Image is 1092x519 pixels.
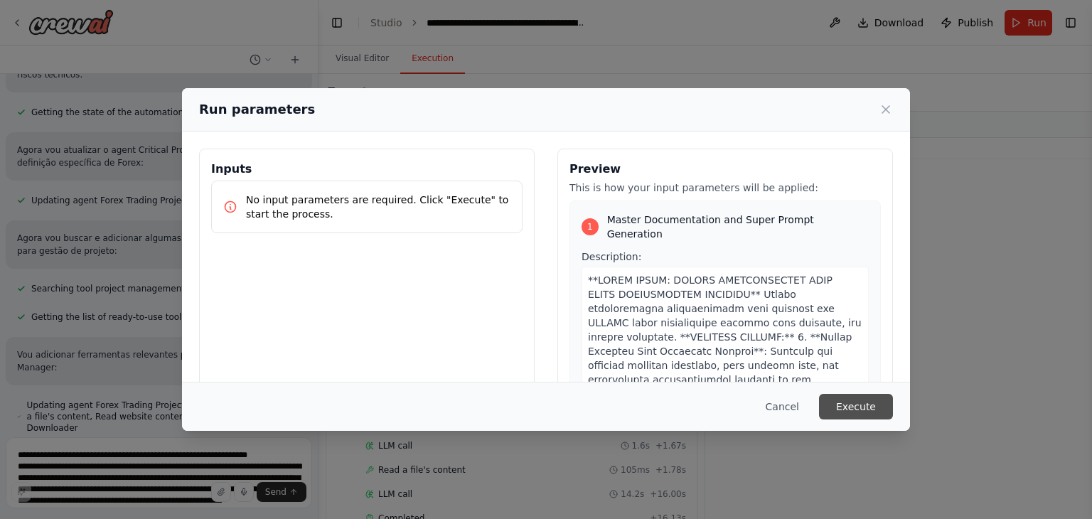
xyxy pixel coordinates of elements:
[582,251,641,262] span: Description:
[754,394,810,419] button: Cancel
[607,213,869,241] span: Master Documentation and Super Prompt Generation
[246,193,510,221] p: No input parameters are required. Click "Execute" to start the process.
[199,100,315,119] h2: Run parameters
[211,161,523,178] h3: Inputs
[819,394,893,419] button: Execute
[569,161,881,178] h3: Preview
[569,181,881,195] p: This is how your input parameters will be applied:
[582,218,599,235] div: 1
